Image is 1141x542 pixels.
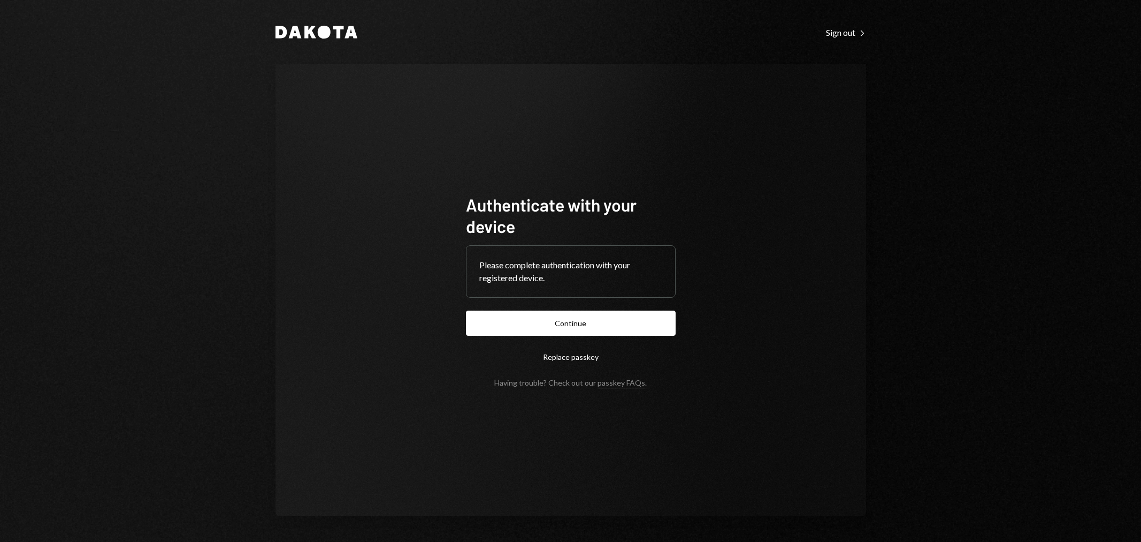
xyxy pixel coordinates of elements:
[466,194,676,237] h1: Authenticate with your device
[466,311,676,336] button: Continue
[598,378,645,388] a: passkey FAQs
[494,378,647,387] div: Having trouble? Check out our .
[479,259,662,284] div: Please complete authentication with your registered device.
[826,26,866,38] a: Sign out
[466,344,676,370] button: Replace passkey
[826,27,866,38] div: Sign out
